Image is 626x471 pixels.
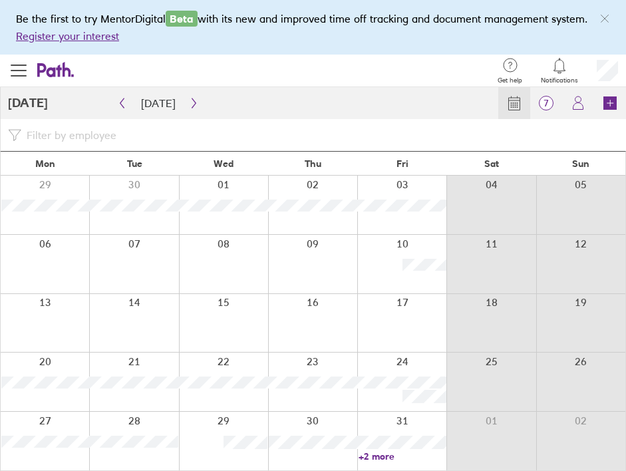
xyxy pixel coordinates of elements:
[530,87,562,119] a: 7
[530,98,562,108] span: 7
[16,28,119,44] button: Register your interest
[214,158,234,169] span: Wed
[166,11,198,27] span: Beta
[541,77,578,84] span: Notifications
[359,450,446,462] a: +2 more
[541,57,578,84] a: Notifications
[396,158,408,169] span: Fri
[21,123,618,147] input: Filter by employee
[35,158,55,169] span: Mon
[305,158,321,169] span: Thu
[130,92,186,114] button: [DATE]
[572,158,589,169] span: Sun
[498,77,522,84] span: Get help
[127,158,142,169] span: Tue
[16,11,610,44] div: Be the first to try MentorDigital with its new and improved time off tracking and document manage...
[484,158,499,169] span: Sat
